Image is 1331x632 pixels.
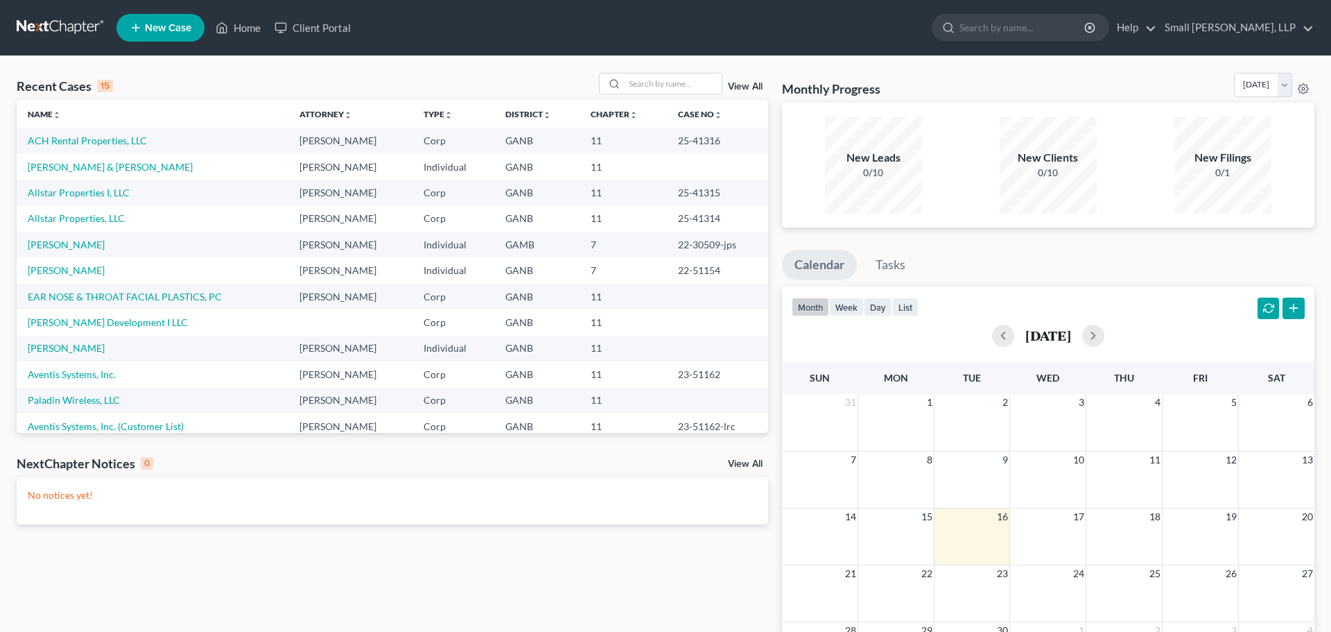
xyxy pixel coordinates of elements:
td: 25-41314 [667,206,768,232]
a: Allstar Properties, LLC [28,212,125,224]
a: Paladin Wireless, LLC [28,394,120,406]
button: day [864,298,892,316]
td: [PERSON_NAME] [288,154,413,180]
td: GANB [494,180,580,205]
i: unfold_more [714,111,722,119]
a: EAR NOSE & THROAT FACIAL PLASTICS, PC [28,291,222,302]
span: Thu [1114,372,1134,384]
a: Client Portal [268,15,358,40]
span: 19 [1224,509,1238,525]
td: Corp [412,388,494,413]
a: Typeunfold_more [424,109,453,119]
span: 20 [1300,509,1314,525]
td: Corp [412,180,494,205]
a: View All [728,82,763,92]
td: 23-51162 [667,361,768,387]
span: 3 [1077,394,1086,411]
td: [PERSON_NAME] [288,180,413,205]
a: [PERSON_NAME] [28,264,105,276]
td: 11 [580,309,667,335]
td: [PERSON_NAME] [288,206,413,232]
td: [PERSON_NAME] [288,128,413,153]
td: GANB [494,284,580,309]
td: Individual [412,257,494,283]
td: [PERSON_NAME] [288,284,413,309]
a: Home [209,15,268,40]
a: View All [728,459,763,469]
td: 25-41316 [667,128,768,153]
span: Tue [963,372,981,384]
i: unfold_more [543,111,551,119]
td: 7 [580,257,667,283]
td: [PERSON_NAME] [288,361,413,387]
td: Corp [412,284,494,309]
span: Wed [1036,372,1059,384]
td: 11 [580,284,667,309]
td: GANB [494,154,580,180]
td: 11 [580,388,667,413]
span: New Case [145,23,191,33]
a: Help [1110,15,1156,40]
p: No notices yet! [28,488,757,502]
div: NextChapter Notices [17,455,153,472]
a: Case Nounfold_more [678,109,722,119]
td: 23-51162-lrc [667,413,768,439]
span: 23 [995,565,1009,582]
td: GANB [494,388,580,413]
span: 26 [1224,565,1238,582]
i: unfold_more [629,111,638,119]
td: GANB [494,206,580,232]
a: [PERSON_NAME] [28,239,105,250]
span: 11 [1148,452,1162,468]
td: 11 [580,336,667,361]
span: 2 [1001,394,1009,411]
a: Aventis Systems, Inc. [28,368,116,380]
a: Small [PERSON_NAME], LLP [1158,15,1314,40]
td: 11 [580,128,667,153]
span: 8 [925,452,934,468]
span: 13 [1300,452,1314,468]
input: Search by name... [959,15,1086,40]
span: 12 [1224,452,1238,468]
a: Calendar [782,250,857,280]
h2: [DATE] [1025,328,1071,343]
td: GANB [494,413,580,439]
td: Corp [412,206,494,232]
td: Corp [412,309,494,335]
div: 0/10 [825,166,922,180]
td: [PERSON_NAME] [288,413,413,439]
td: [PERSON_NAME] [288,336,413,361]
div: 0 [141,457,153,470]
a: [PERSON_NAME] [28,342,105,354]
span: 7 [849,452,858,468]
div: 15 [97,80,113,92]
td: [PERSON_NAME] [288,232,413,257]
td: 11 [580,154,667,180]
span: 5 [1230,394,1238,411]
td: [PERSON_NAME] [288,257,413,283]
span: 9 [1001,452,1009,468]
span: 6 [1306,394,1314,411]
a: [PERSON_NAME] & [PERSON_NAME] [28,161,193,173]
td: 11 [580,413,667,439]
td: 22-30509-jps [667,232,768,257]
td: GANB [494,336,580,361]
td: GANB [494,128,580,153]
a: Attorneyunfold_more [299,109,352,119]
span: 15 [920,509,934,525]
td: Corp [412,413,494,439]
i: unfold_more [344,111,352,119]
span: 31 [844,394,858,411]
div: Recent Cases [17,78,113,94]
a: Aventis Systems, Inc. (Customer List) [28,420,184,432]
i: unfold_more [444,111,453,119]
a: Tasks [863,250,918,280]
div: New Filings [1174,150,1271,166]
td: Individual [412,336,494,361]
h3: Monthly Progress [782,80,880,97]
td: [PERSON_NAME] [288,388,413,413]
td: GANB [494,309,580,335]
td: 11 [580,361,667,387]
td: 11 [580,180,667,205]
div: New Leads [825,150,922,166]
